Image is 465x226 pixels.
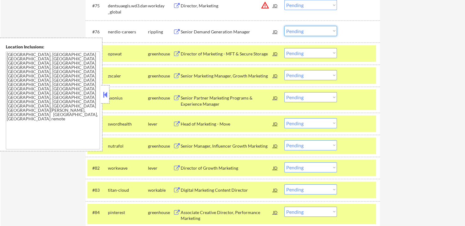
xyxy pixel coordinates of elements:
[261,1,269,9] button: warning_amber
[108,73,148,79] div: zscaler
[181,165,273,171] div: Director of Growth Marketing
[181,187,273,193] div: Digital Marketing Content Director
[181,209,273,221] div: Associate Creative Director, Performance Marketing
[181,51,273,57] div: Director of Marketing - MFT & Secure Storage
[181,121,273,127] div: Head of Marketing - Move
[92,3,103,9] div: #75
[181,143,273,149] div: Senior Manager, Influencer Growth Marketing
[272,162,279,173] div: JD
[272,140,279,151] div: JD
[92,29,103,35] div: #76
[181,29,273,35] div: Senior Demand Generation Manager
[272,184,279,195] div: JD
[108,165,148,171] div: workwave
[148,209,173,216] div: greenhouse
[108,95,148,101] div: axonius
[108,121,148,127] div: swordhealth
[272,118,279,129] div: JD
[92,187,103,193] div: #83
[148,73,173,79] div: greenhouse
[108,29,148,35] div: nerdio-careers
[148,165,173,171] div: lever
[108,3,148,15] div: dentsuaegis.wd3.dan_global
[108,209,148,216] div: pinterest
[108,187,148,193] div: titan-cloud
[92,165,103,171] div: #82
[181,73,273,79] div: Senior Marketing Manager, Growth Marketing
[148,3,173,9] div: workday
[181,95,273,107] div: Senior Partner Marketing Programs & Experience Manager
[272,26,279,37] div: JD
[148,95,173,101] div: greenhouse
[148,143,173,149] div: greenhouse
[6,44,100,50] div: Location Inclusions:
[272,92,279,103] div: JD
[148,51,173,57] div: greenhouse
[148,121,173,127] div: lever
[92,209,103,216] div: #84
[272,70,279,81] div: JD
[272,207,279,218] div: JD
[181,3,273,9] div: Director, Marketing
[148,29,173,35] div: rippling
[108,51,148,57] div: opswat
[148,187,173,193] div: workable
[108,143,148,149] div: nutrafol
[272,48,279,59] div: JD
